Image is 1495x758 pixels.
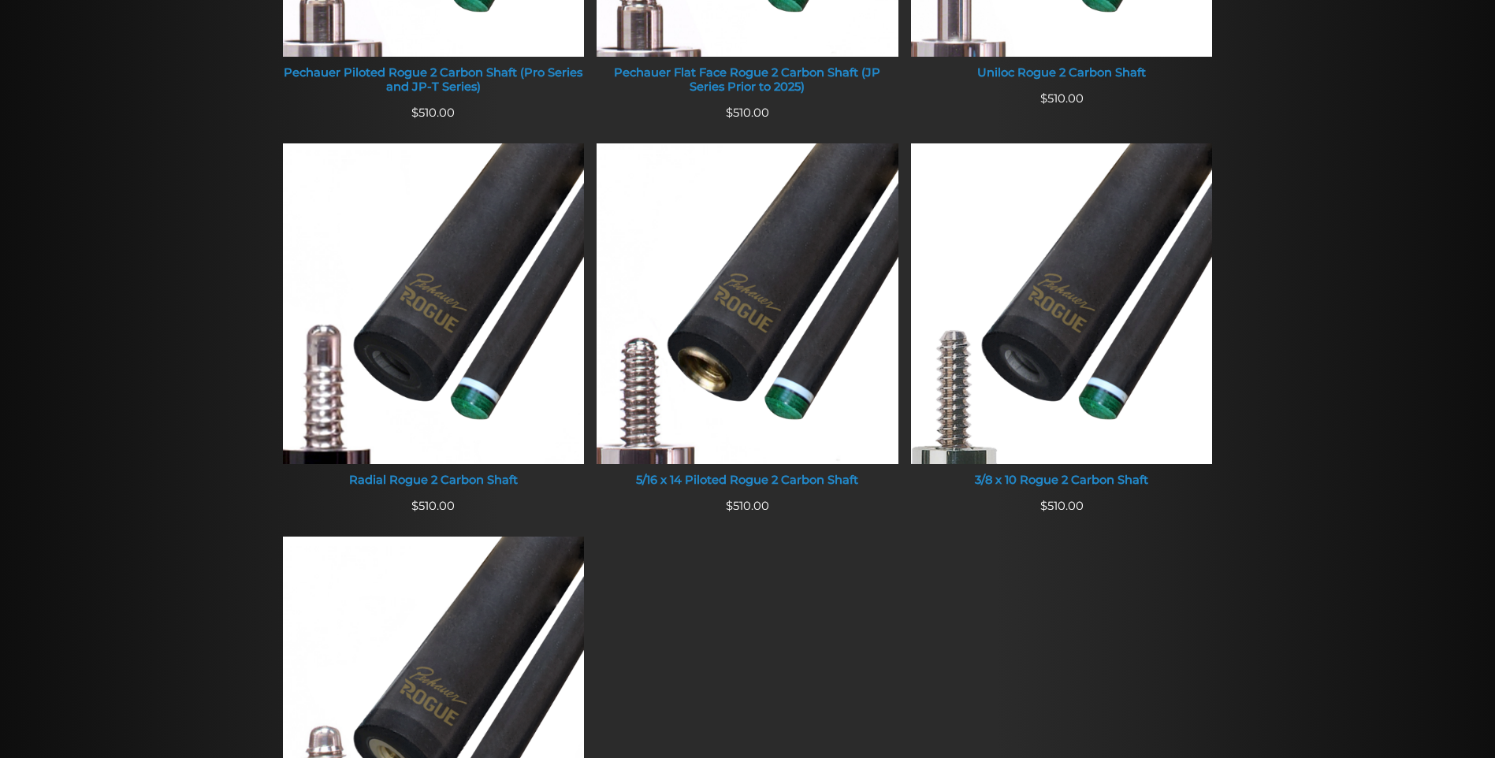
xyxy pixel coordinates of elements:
[726,499,769,513] span: 510.00
[283,474,585,488] div: Radial Rogue 2 Carbon Shaft
[1040,91,1047,106] span: $
[1040,499,1084,513] span: 510.00
[411,499,455,513] span: 510.00
[911,143,1213,497] a: 3/8 x 10 Rogue 2 Carbon Shaft 3/8 x 10 Rogue 2 Carbon Shaft
[911,143,1213,464] img: 3/8 x 10 Rogue 2 Carbon Shaft
[1040,499,1047,513] span: $
[1040,91,1084,106] span: 510.00
[411,106,418,120] span: $
[726,499,733,513] span: $
[283,66,585,94] div: Pechauer Piloted Rogue 2 Carbon Shaft (Pro Series and JP-T Series)
[597,66,898,94] div: Pechauer Flat Face Rogue 2 Carbon Shaft (JP Series Prior to 2025)
[411,499,418,513] span: $
[911,66,1213,80] div: Uniloc Rogue 2 Carbon Shaft
[597,143,898,464] img: 5/16 x 14 Piloted Rogue 2 Carbon Shaft
[411,106,455,120] span: 510.00
[283,143,585,497] a: Radial Rogue 2 Carbon Shaft Radial Rogue 2 Carbon Shaft
[597,474,898,488] div: 5/16 x 14 Piloted Rogue 2 Carbon Shaft
[911,474,1213,488] div: 3/8 x 10 Rogue 2 Carbon Shaft
[726,106,733,120] span: $
[726,106,769,120] span: 510.00
[283,143,585,464] img: Radial Rogue 2 Carbon Shaft
[597,143,898,497] a: 5/16 x 14 Piloted Rogue 2 Carbon Shaft 5/16 x 14 Piloted Rogue 2 Carbon Shaft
